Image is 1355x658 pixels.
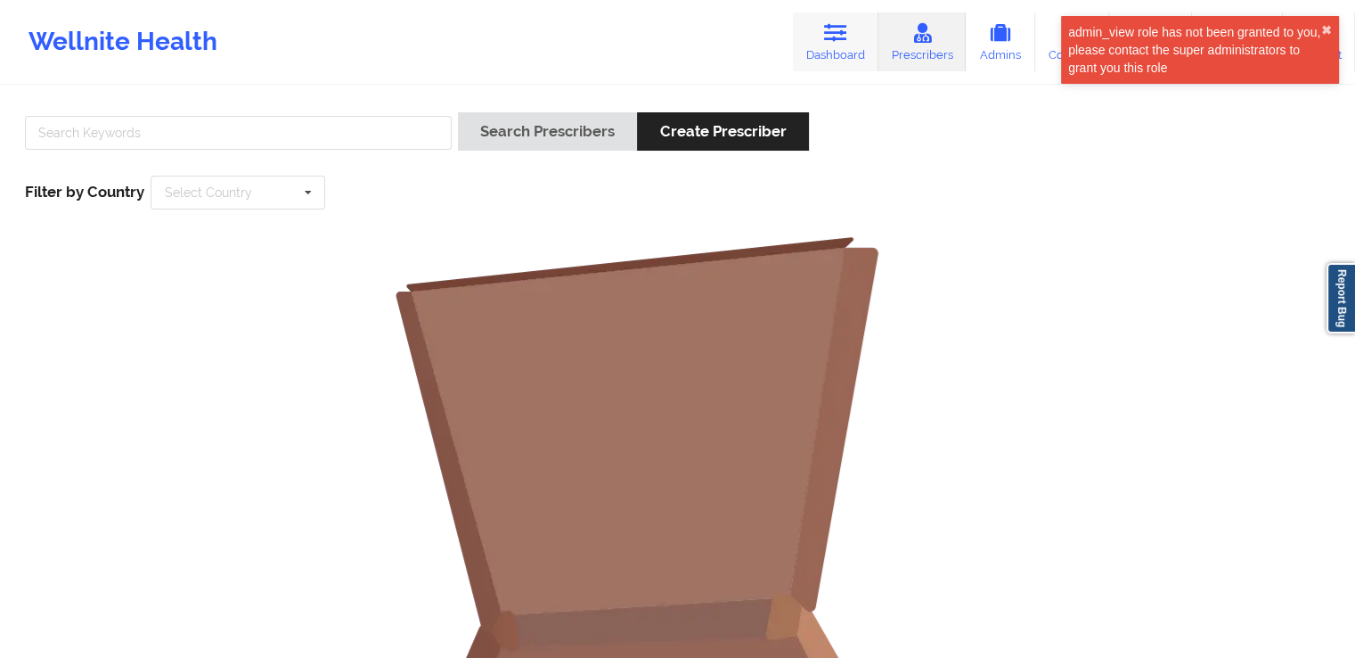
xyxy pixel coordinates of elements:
[1321,23,1332,37] button: close
[1068,23,1321,77] div: admin_view role has not been granted to you, please contact the super administrators to grant you...
[165,186,252,199] div: Select Country
[637,112,808,151] button: Create Prescriber
[793,12,878,71] a: Dashboard
[1035,12,1109,71] a: Coaches
[1326,263,1355,333] a: Report Bug
[966,12,1035,71] a: Admins
[458,112,637,151] button: Search Prescribers
[878,12,967,71] a: Prescribers
[25,183,144,201] span: Filter by Country
[25,116,452,150] input: Search Keywords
